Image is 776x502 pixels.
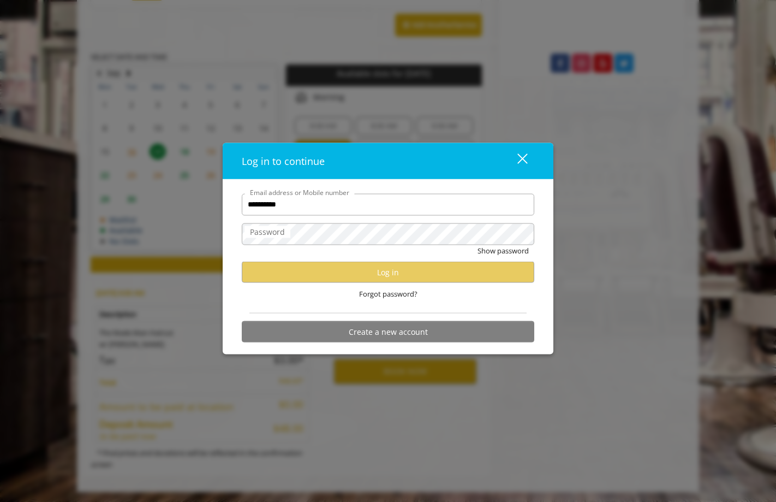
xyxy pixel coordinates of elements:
[242,154,325,167] span: Log in to continue
[359,288,417,300] span: Forgot password?
[242,321,534,342] button: Create a new account
[505,152,527,169] div: close dialog
[244,226,290,238] label: Password
[242,262,534,283] button: Log in
[497,150,534,172] button: close dialog
[244,187,355,197] label: Email address or Mobile number
[242,223,534,245] input: Password
[477,245,529,256] button: Show password
[242,193,534,215] input: Email address or Mobile number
